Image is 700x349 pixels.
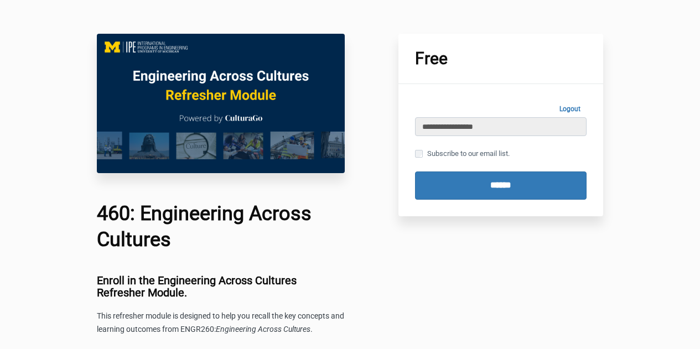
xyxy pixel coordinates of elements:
input: Subscribe to our email list. [415,150,423,158]
h1: Free [415,50,587,67]
a: Logout [553,101,587,117]
h1: 460: Engineering Across Cultures [97,201,345,253]
img: c0f10fc-c575-6ff0-c716-7a6e5a06d1b5_EAC_460_Main_Image.png [97,34,345,173]
span: Engineering Across Cultures [216,325,310,334]
label: Subscribe to our email list. [415,148,510,160]
h3: Enroll in the Engineering Across Cultures Refresher Module. [97,274,345,299]
span: . [310,325,313,334]
span: This refresher module is designed to help you recall the key concepts and learning outcomes from ... [97,311,344,334]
